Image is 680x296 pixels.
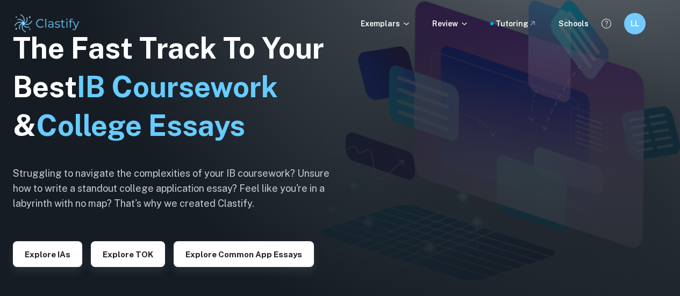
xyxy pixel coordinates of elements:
[432,18,469,30] p: Review
[13,13,81,34] img: Clastify logo
[629,18,641,30] h6: LL
[77,70,278,104] span: IB Coursework
[91,241,165,267] button: Explore TOK
[13,166,346,211] h6: Struggling to navigate the complexities of your IB coursework? Unsure how to write a standout col...
[13,249,82,259] a: Explore IAs
[597,15,615,33] button: Help and Feedback
[361,18,411,30] p: Exemplars
[559,18,589,30] a: Schools
[36,109,245,142] span: College Essays
[13,241,82,267] button: Explore IAs
[174,241,314,267] button: Explore Common App essays
[91,249,165,259] a: Explore TOK
[13,29,346,145] h1: The Fast Track To Your Best &
[496,18,537,30] a: Tutoring
[174,249,314,259] a: Explore Common App essays
[624,13,646,34] button: LL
